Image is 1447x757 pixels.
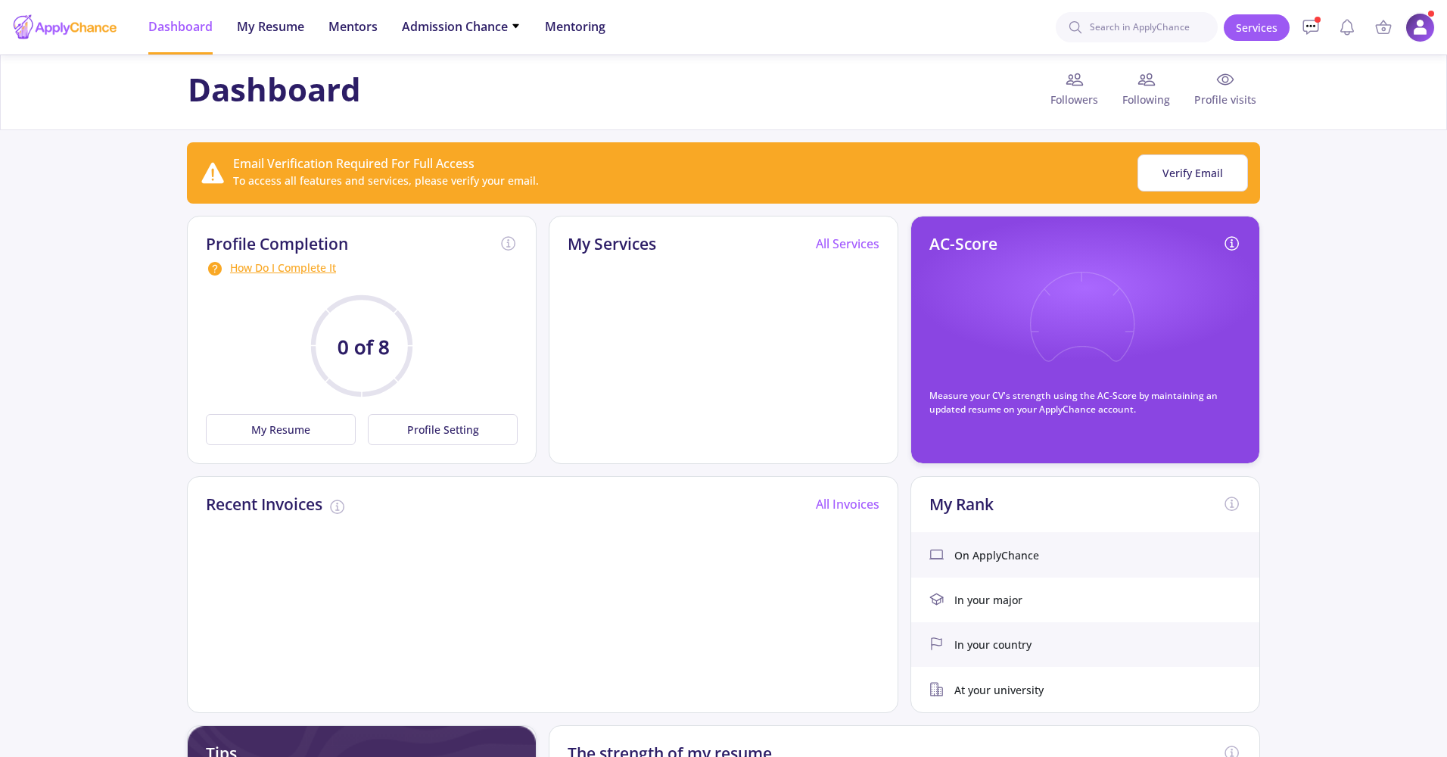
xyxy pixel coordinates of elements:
span: In your major [954,592,1022,608]
button: My Resume [206,414,356,445]
span: Following [1110,92,1182,107]
span: Dashboard [148,17,213,36]
span: My Resume [237,17,304,36]
button: Verify Email [1137,154,1248,192]
button: Profile Setting [368,414,518,445]
span: Mentoring [545,17,605,36]
div: Email Verification Required For Full Access [233,154,539,173]
h2: AC-Score [929,235,997,254]
span: Mentors [328,17,378,36]
a: Profile Setting [362,414,518,445]
span: In your country [954,637,1032,653]
div: How Do I Complete It [206,260,518,278]
a: My Resume [206,414,362,445]
a: All Invoices [816,496,879,512]
span: At your university [954,682,1044,698]
a: All Services [816,235,879,252]
div: To access all features and services, please verify your email. [233,173,539,188]
h2: My Rank [929,495,994,514]
p: Measure your CV's strength using the AC-Score by maintaining an updated resume on your ApplyChanc... [929,389,1241,416]
span: On ApplyChance [954,547,1039,563]
a: Services [1224,14,1290,41]
h2: Profile Completion [206,235,348,254]
span: Followers [1038,92,1110,107]
h1: Dashboard [188,70,361,108]
input: Search in ApplyChance [1056,12,1218,42]
text: 0 of 8 [338,334,390,360]
span: Profile visits [1182,92,1259,107]
span: Admission Chance [402,17,521,36]
h2: My Services [568,235,656,254]
h2: Recent Invoices [206,495,322,514]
